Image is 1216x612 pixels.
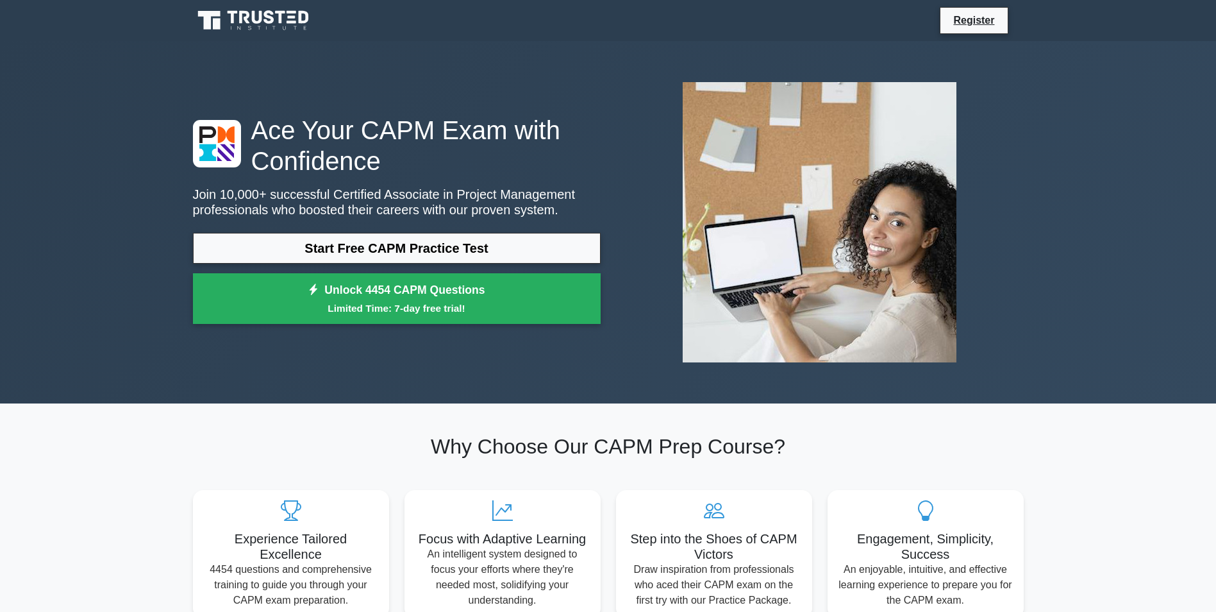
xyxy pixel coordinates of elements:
[193,115,601,176] h1: Ace Your CAPM Exam with Confidence
[209,301,585,316] small: Limited Time: 7-day free trial!
[193,187,601,217] p: Join 10,000+ successful Certified Associate in Project Management professionals who boosted their...
[838,531,1013,562] h5: Engagement, Simplicity, Success
[193,233,601,264] a: Start Free CAPM Practice Test
[203,531,379,562] h5: Experience Tailored Excellence
[626,531,802,562] h5: Step into the Shoes of CAPM Victors
[838,562,1013,608] p: An enjoyable, intuitive, and effective learning experience to prepare you for the CAPM exam.
[415,547,590,608] p: An intelligent system designed to focus your efforts where they're needed most, solidifying your ...
[193,434,1024,459] h2: Why Choose Our CAPM Prep Course?
[626,562,802,608] p: Draw inspiration from professionals who aced their CAPM exam on the first try with our Practice P...
[945,12,1002,28] a: Register
[193,273,601,325] a: Unlock 4454 CAPM QuestionsLimited Time: 7-day free trial!
[415,531,590,547] h5: Focus with Adaptive Learning
[203,562,379,608] p: 4454 questions and comprehensive training to guide you through your CAPM exam preparation.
